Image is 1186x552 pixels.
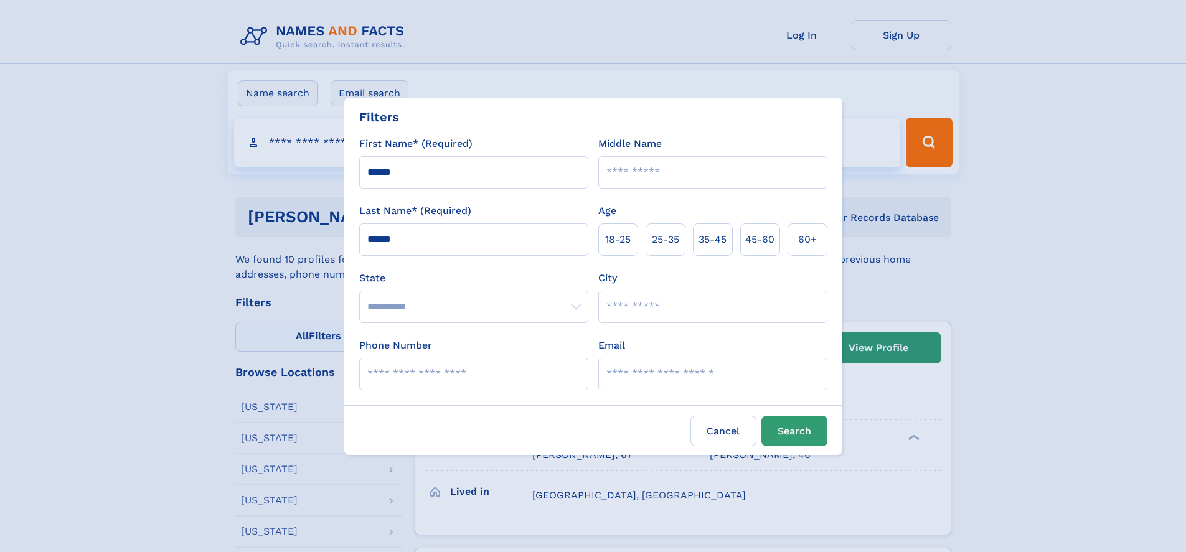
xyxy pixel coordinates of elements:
[359,108,399,126] div: Filters
[598,338,625,353] label: Email
[359,271,588,286] label: State
[798,232,817,247] span: 60+
[359,338,432,353] label: Phone Number
[598,136,662,151] label: Middle Name
[761,416,827,446] button: Search
[690,416,756,446] label: Cancel
[699,232,727,247] span: 35‑45
[652,232,679,247] span: 25‑35
[359,203,471,218] label: Last Name* (Required)
[745,232,774,247] span: 45‑60
[598,203,616,218] label: Age
[598,271,617,286] label: City
[605,232,631,247] span: 18‑25
[359,136,473,151] label: First Name* (Required)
